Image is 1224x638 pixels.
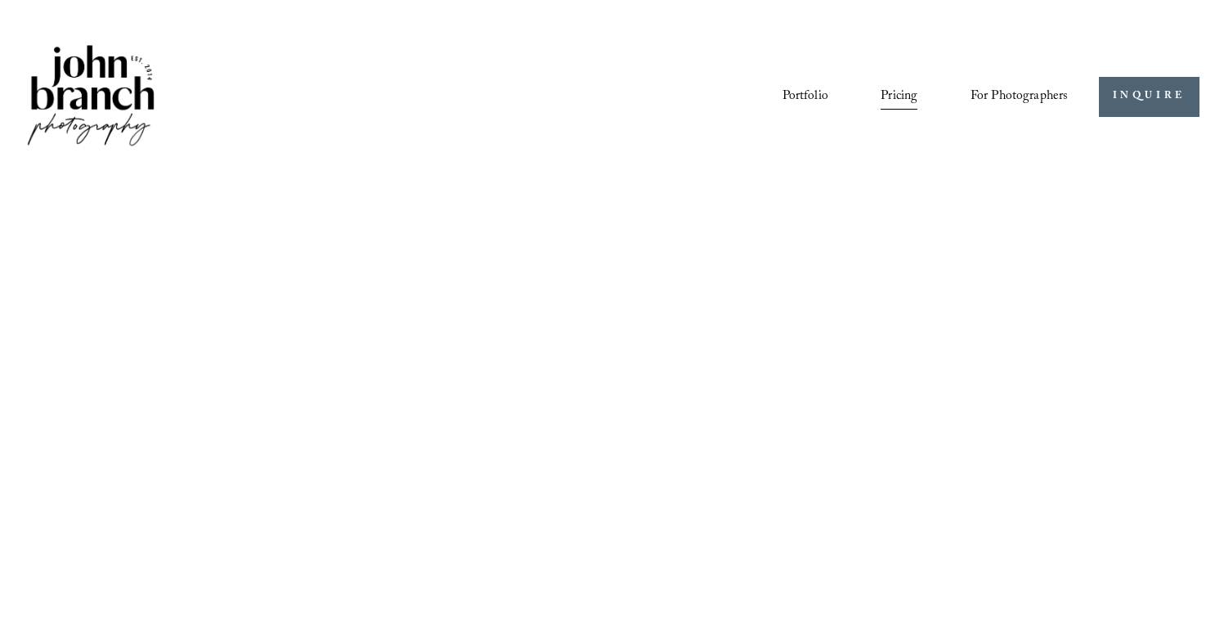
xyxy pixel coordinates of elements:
a: INQUIRE [1099,77,1199,117]
a: Pricing [881,83,917,110]
a: Portfolio [782,83,828,110]
span: For Photographers [971,84,1069,110]
a: folder dropdown [971,83,1069,110]
img: John Branch IV Photography [25,42,157,152]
